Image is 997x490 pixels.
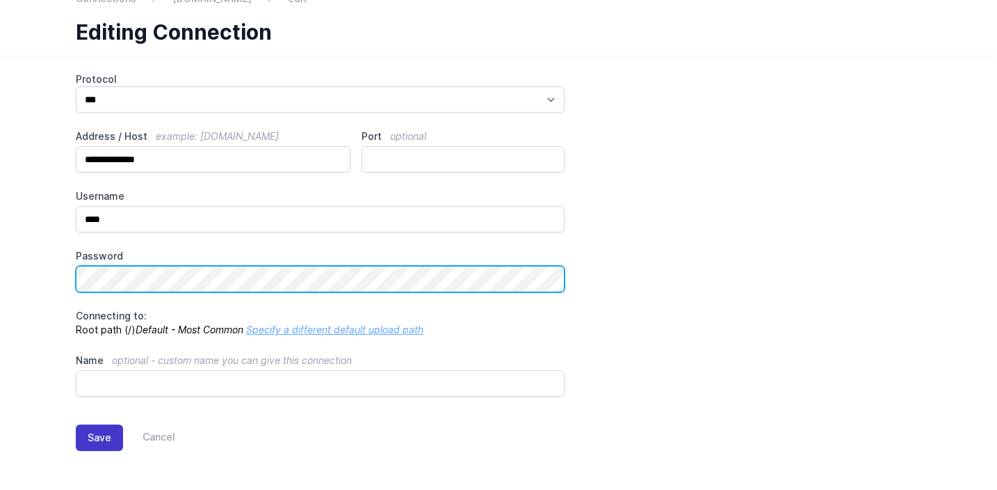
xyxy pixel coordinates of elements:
a: Specify a different default upload path [246,324,423,335]
label: Protocol [76,72,565,86]
label: Username [76,189,565,203]
label: Name [76,354,565,367]
button: Save [76,425,123,451]
span: Connecting to: [76,310,147,322]
label: Port [362,129,565,143]
span: optional [390,130,426,142]
label: Password [76,249,565,263]
h1: Editing Connection [76,19,910,45]
span: example: [DOMAIN_NAME] [156,130,279,142]
label: Address / Host [76,129,350,143]
span: optional - custom name you can give this connection [112,354,352,366]
i: Default - Most Common [136,324,243,335]
iframe: Drift Widget Chat Controller [927,420,980,473]
a: Cancel [123,425,175,451]
p: Root path (/) [76,309,565,337]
